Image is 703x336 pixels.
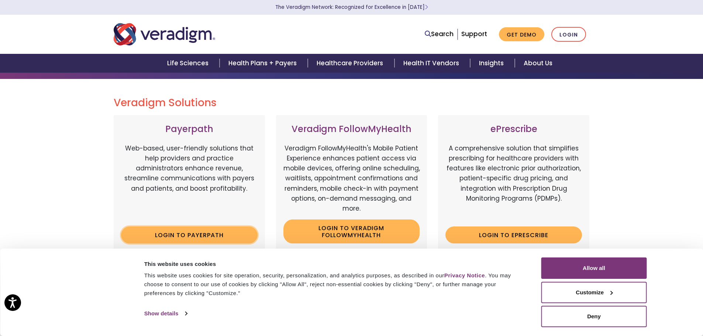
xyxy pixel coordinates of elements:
div: This website uses cookies [144,260,525,269]
a: About Us [515,54,561,73]
button: Allow all [541,257,647,279]
h2: Veradigm Solutions [114,97,590,109]
button: Customize [541,282,647,303]
a: Privacy Notice [444,272,485,278]
button: Deny [541,306,647,327]
a: Login to Payerpath [121,226,258,243]
p: A comprehensive solution that simplifies prescribing for healthcare providers with features like ... [445,143,582,221]
a: Life Sciences [158,54,220,73]
iframe: Drift Chat Widget [561,283,694,327]
span: Learn More [425,4,428,11]
a: The Veradigm Network: Recognized for Excellence in [DATE]Learn More [275,4,428,11]
p: Veradigm FollowMyHealth's Mobile Patient Experience enhances patient access via mobile devices, o... [283,143,420,214]
h3: Payerpath [121,124,258,135]
a: Show details [144,308,187,319]
a: Get Demo [499,27,544,42]
p: Web-based, user-friendly solutions that help providers and practice administrators enhance revenu... [121,143,258,221]
div: This website uses cookies for site operation, security, personalization, and analytics purposes, ... [144,271,525,298]
a: Login [551,27,586,42]
h3: ePrescribe [445,124,582,135]
h3: Veradigm FollowMyHealth [283,124,420,135]
a: Support [461,30,487,38]
a: Health IT Vendors [394,54,470,73]
a: Login to ePrescribe [445,226,582,243]
a: Insights [470,54,515,73]
img: Veradigm logo [114,22,215,46]
a: Login to Veradigm FollowMyHealth [283,219,420,243]
a: Healthcare Providers [308,54,394,73]
a: Search [425,29,454,39]
a: Health Plans + Payers [220,54,308,73]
